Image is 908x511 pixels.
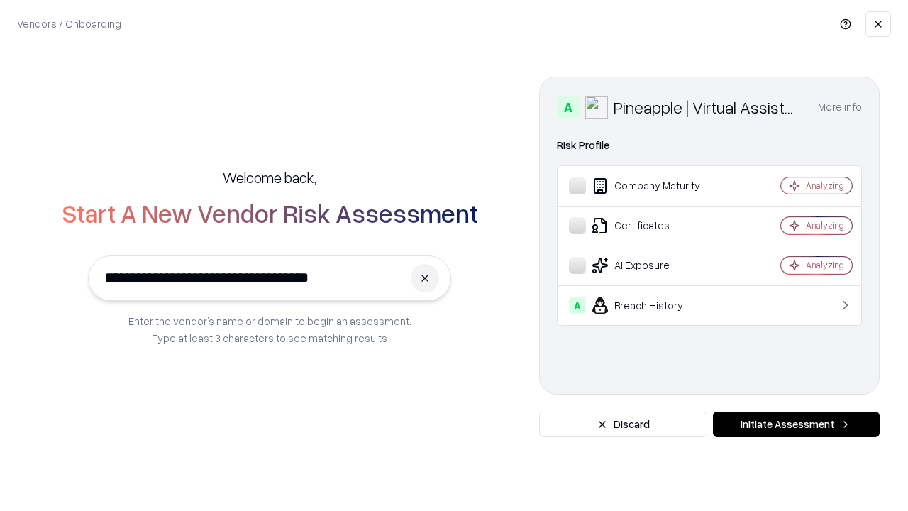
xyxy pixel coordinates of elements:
div: AI Exposure [569,257,738,274]
button: More info [818,94,862,120]
div: Analyzing [806,259,844,271]
button: Initiate Assessment [713,412,880,437]
h5: Welcome back, [223,167,316,187]
img: Pineapple | Virtual Assistant Agency [585,96,608,119]
div: Certificates [569,217,738,234]
div: Company Maturity [569,177,738,194]
p: Enter the vendor’s name or domain to begin an assessment. Type at least 3 characters to see match... [128,312,411,346]
div: Analyzing [806,180,844,192]
div: Pineapple | Virtual Assistant Agency [614,96,801,119]
div: A [569,297,586,314]
button: Discard [539,412,707,437]
div: Analyzing [806,219,844,231]
div: Risk Profile [557,137,862,154]
div: Breach History [569,297,738,314]
h2: Start A New Vendor Risk Assessment [62,199,478,227]
div: A [557,96,580,119]
p: Vendors / Onboarding [17,16,121,31]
